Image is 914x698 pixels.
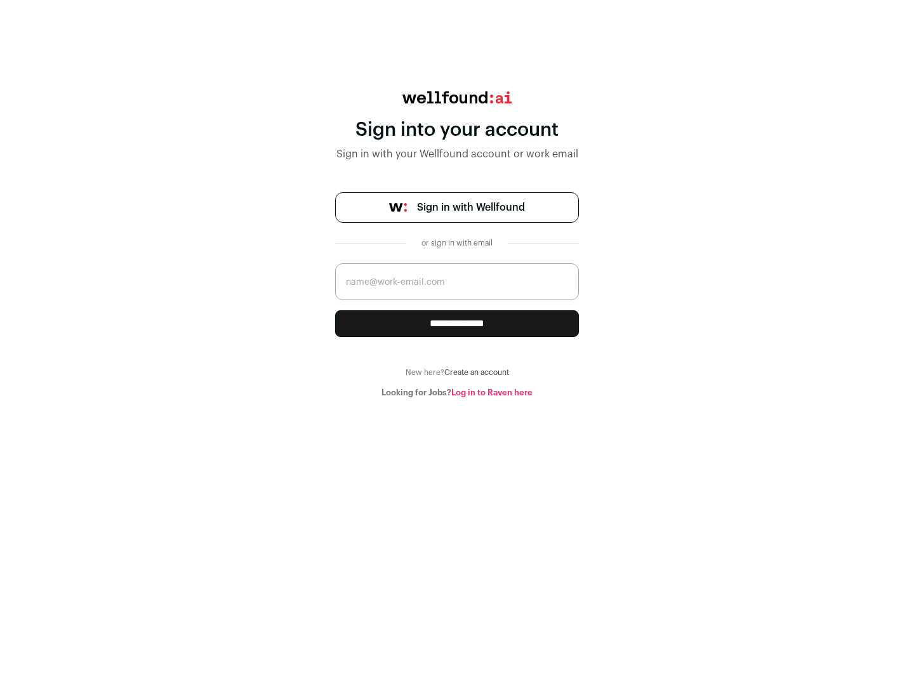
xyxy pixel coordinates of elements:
[335,192,579,223] a: Sign in with Wellfound
[335,367,579,378] div: New here?
[451,388,533,397] a: Log in to Raven here
[335,119,579,142] div: Sign into your account
[416,238,498,248] div: or sign in with email
[402,91,512,103] img: wellfound:ai
[389,203,407,212] img: wellfound-symbol-flush-black-fb3c872781a75f747ccb3a119075da62bfe97bd399995f84a933054e44a575c4.png
[444,369,509,376] a: Create an account
[335,263,579,300] input: name@work-email.com
[335,388,579,398] div: Looking for Jobs?
[335,147,579,162] div: Sign in with your Wellfound account or work email
[417,200,525,215] span: Sign in with Wellfound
